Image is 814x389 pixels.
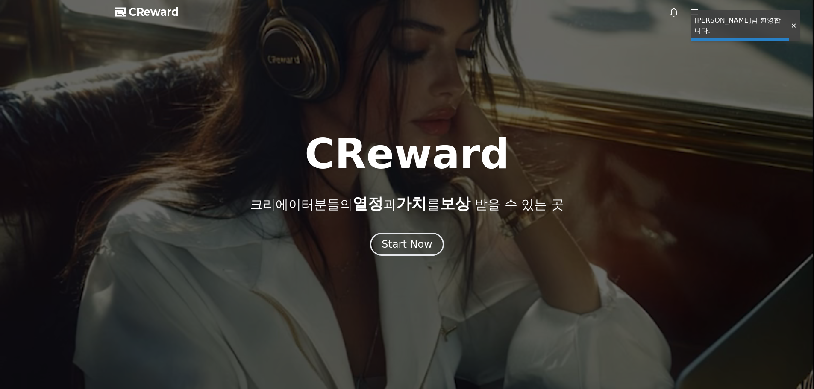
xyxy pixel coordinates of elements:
button: Start Now [370,233,444,256]
a: Start Now [370,241,444,249]
p: 크리에이터분들의 과 를 받을 수 있는 곳 [250,195,564,212]
span: 가치 [396,195,427,212]
div: Start Now [382,237,432,251]
span: 열정 [353,195,383,212]
span: 보상 [440,195,470,212]
h1: CReward [305,134,509,175]
span: CReward [129,5,179,19]
a: CReward [115,5,179,19]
